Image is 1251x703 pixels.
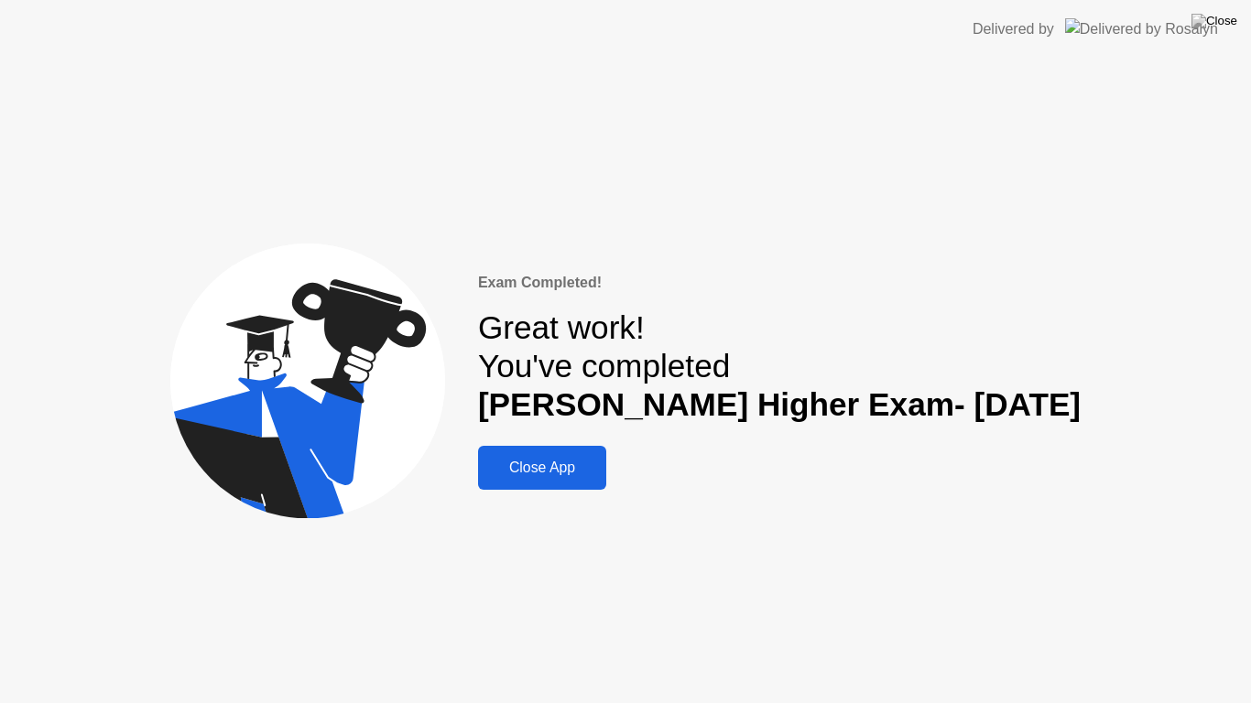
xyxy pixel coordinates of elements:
[973,18,1054,40] div: Delivered by
[478,386,1081,422] b: [PERSON_NAME] Higher Exam- [DATE]
[478,272,1081,294] div: Exam Completed!
[478,308,1081,425] div: Great work! You've completed
[1065,18,1218,39] img: Delivered by Rosalyn
[484,460,601,476] div: Close App
[1191,14,1237,28] img: Close
[478,446,606,490] button: Close App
